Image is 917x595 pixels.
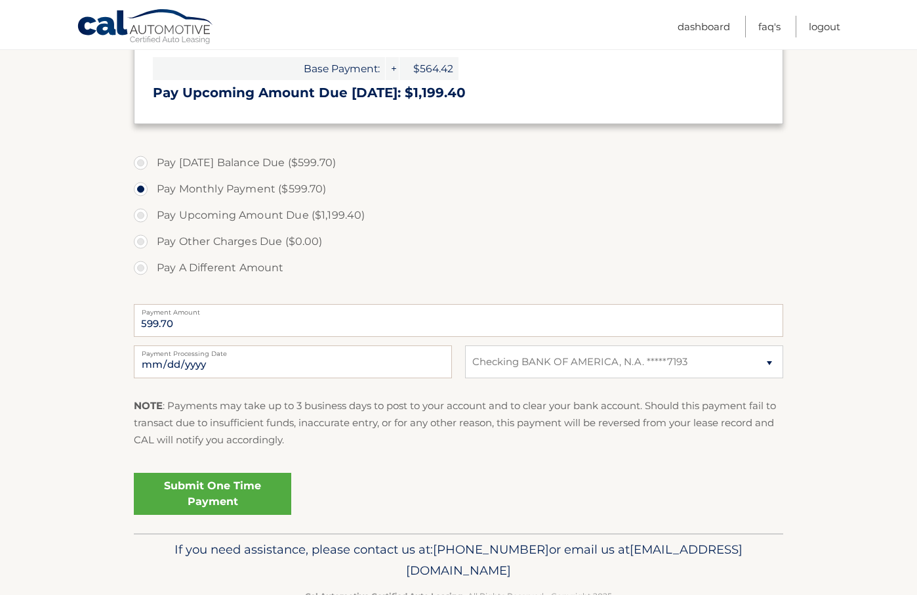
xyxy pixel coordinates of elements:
label: Pay Upcoming Amount Due ($1,199.40) [134,202,783,229]
span: [PHONE_NUMBER] [433,542,549,557]
a: Dashboard [678,16,730,37]
a: Submit One Time Payment [134,473,291,515]
label: Payment Amount [134,304,783,315]
strong: NOTE [134,399,163,412]
input: Payment Date [134,345,452,378]
span: Base Payment: [153,57,385,80]
a: FAQ's [758,16,781,37]
p: If you need assistance, please contact us at: or email us at [142,539,775,581]
p: : Payments may take up to 3 business days to post to your account and to clear your bank account.... [134,397,783,449]
label: Pay Other Charges Due ($0.00) [134,229,783,255]
span: [EMAIL_ADDRESS][DOMAIN_NAME] [406,542,743,578]
h3: Pay Upcoming Amount Due [DATE]: $1,199.40 [153,85,764,101]
a: Logout [809,16,840,37]
label: Pay Monthly Payment ($599.70) [134,176,783,202]
label: Pay A Different Amount [134,255,783,281]
span: + [386,57,399,80]
a: Cal Automotive [77,9,214,47]
input: Payment Amount [134,304,783,337]
label: Payment Processing Date [134,345,452,356]
span: $564.42 [399,57,458,80]
label: Pay [DATE] Balance Due ($599.70) [134,150,783,176]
